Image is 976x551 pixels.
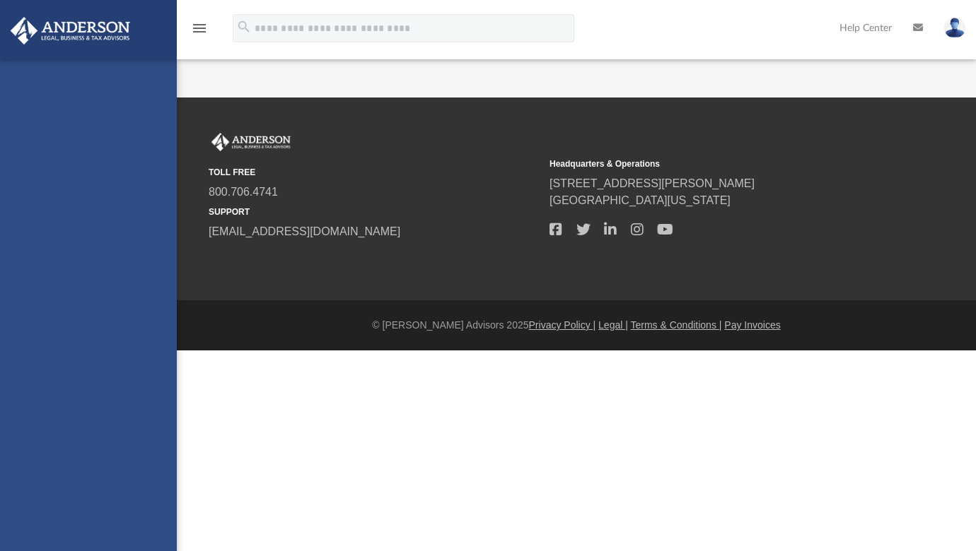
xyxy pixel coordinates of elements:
[209,206,540,218] small: SUPPORT
[550,177,755,189] a: [STREET_ADDRESS][PERSON_NAME]
[191,27,208,37] a: menu
[209,133,294,151] img: Anderson Advisors Platinum Portal
[209,225,400,237] a: [EMAIL_ADDRESS][DOMAIN_NAME]
[550,158,881,170] small: Headquarters & Operations
[598,319,628,331] a: Legal |
[550,194,731,206] a: [GEOGRAPHIC_DATA][US_STATE]
[6,17,134,45] img: Anderson Advisors Platinum Portal
[209,186,278,198] a: 800.706.4741
[944,18,965,38] img: User Pic
[724,319,780,331] a: Pay Invoices
[191,20,208,37] i: menu
[529,319,596,331] a: Privacy Policy |
[177,318,976,333] div: © [PERSON_NAME] Advisors 2025
[631,319,722,331] a: Terms & Conditions |
[236,19,252,35] i: search
[209,166,540,179] small: TOLL FREE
